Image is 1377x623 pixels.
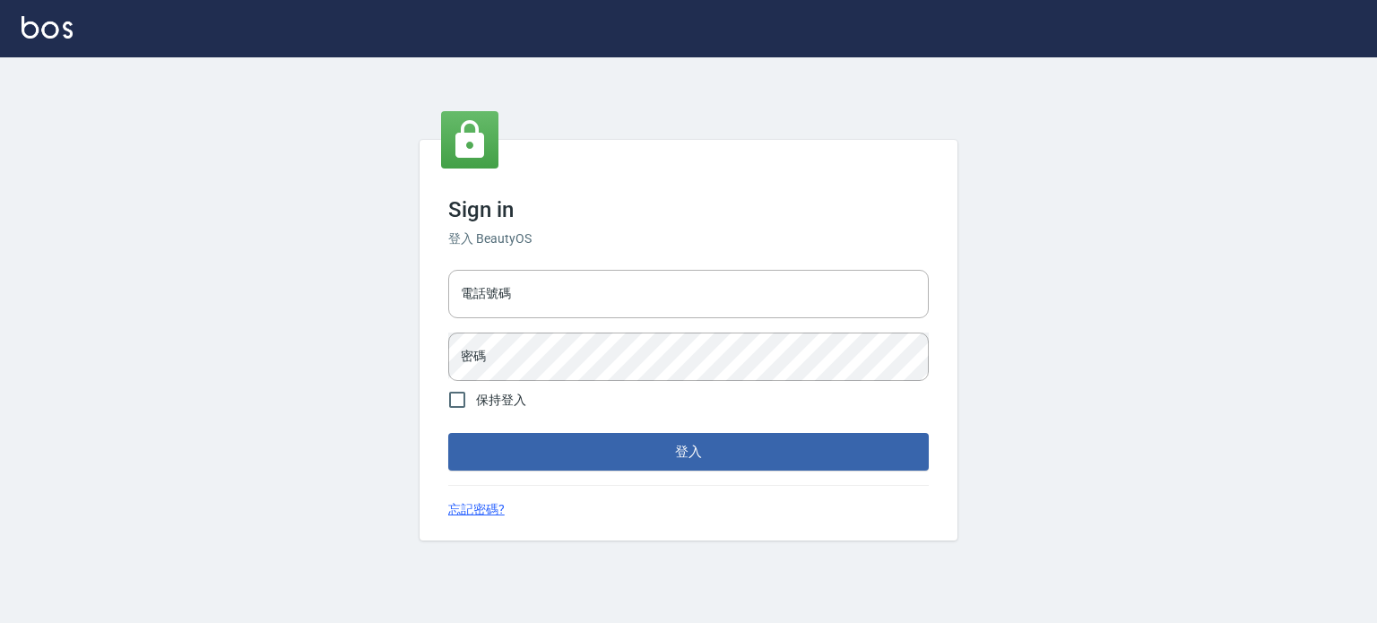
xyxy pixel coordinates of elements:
[476,391,526,410] span: 保持登入
[22,16,73,39] img: Logo
[448,500,505,519] a: 忘記密碼?
[448,229,929,248] h6: 登入 BeautyOS
[448,197,929,222] h3: Sign in
[448,433,929,471] button: 登入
